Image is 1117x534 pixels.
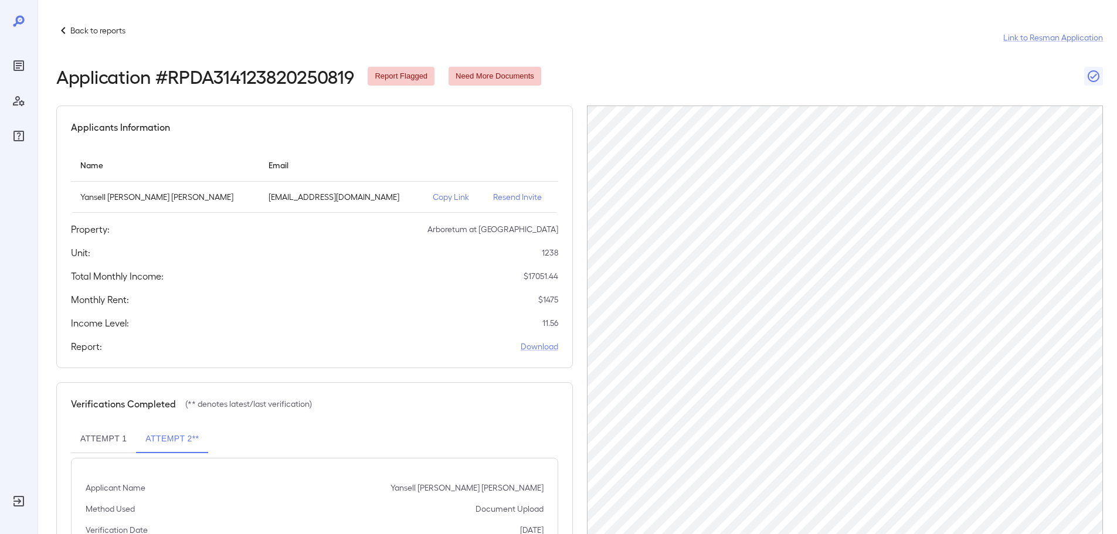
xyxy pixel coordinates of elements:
[71,425,136,453] button: Attempt 1
[427,223,558,235] p: Arboretum at [GEOGRAPHIC_DATA]
[71,339,102,353] h5: Report:
[71,222,110,236] h5: Property:
[542,247,558,259] p: 1238
[56,66,354,87] h2: Application # RPDA314123820250819
[185,398,312,410] p: (** denotes latest/last verification)
[86,482,145,494] p: Applicant Name
[71,292,129,307] h5: Monthly Rent:
[71,148,558,213] table: simple table
[136,425,208,453] button: Attempt 2**
[521,341,558,352] a: Download
[80,191,250,203] p: Yansell [PERSON_NAME] [PERSON_NAME]
[71,120,170,134] h5: Applicants Information
[71,148,259,182] th: Name
[542,317,558,329] p: 11.56
[538,294,558,305] p: $ 1475
[9,91,28,110] div: Manage Users
[368,71,434,82] span: Report Flagged
[71,269,164,283] h5: Total Monthly Income:
[70,25,125,36] p: Back to reports
[391,482,544,494] p: Yansell [PERSON_NAME] [PERSON_NAME]
[493,191,548,203] p: Resend Invite
[9,127,28,145] div: FAQ
[269,191,414,203] p: [EMAIL_ADDRESS][DOMAIN_NAME]
[476,503,544,515] p: Document Upload
[71,246,90,260] h5: Unit:
[86,503,135,515] p: Method Used
[9,56,28,75] div: Reports
[524,270,558,282] p: $ 17051.44
[449,71,541,82] span: Need More Documents
[71,397,176,411] h5: Verifications Completed
[9,492,28,511] div: Log Out
[259,148,423,182] th: Email
[71,316,129,330] h5: Income Level:
[1003,32,1103,43] a: Link to Resman Application
[433,191,474,203] p: Copy Link
[1084,67,1103,86] button: Close Report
